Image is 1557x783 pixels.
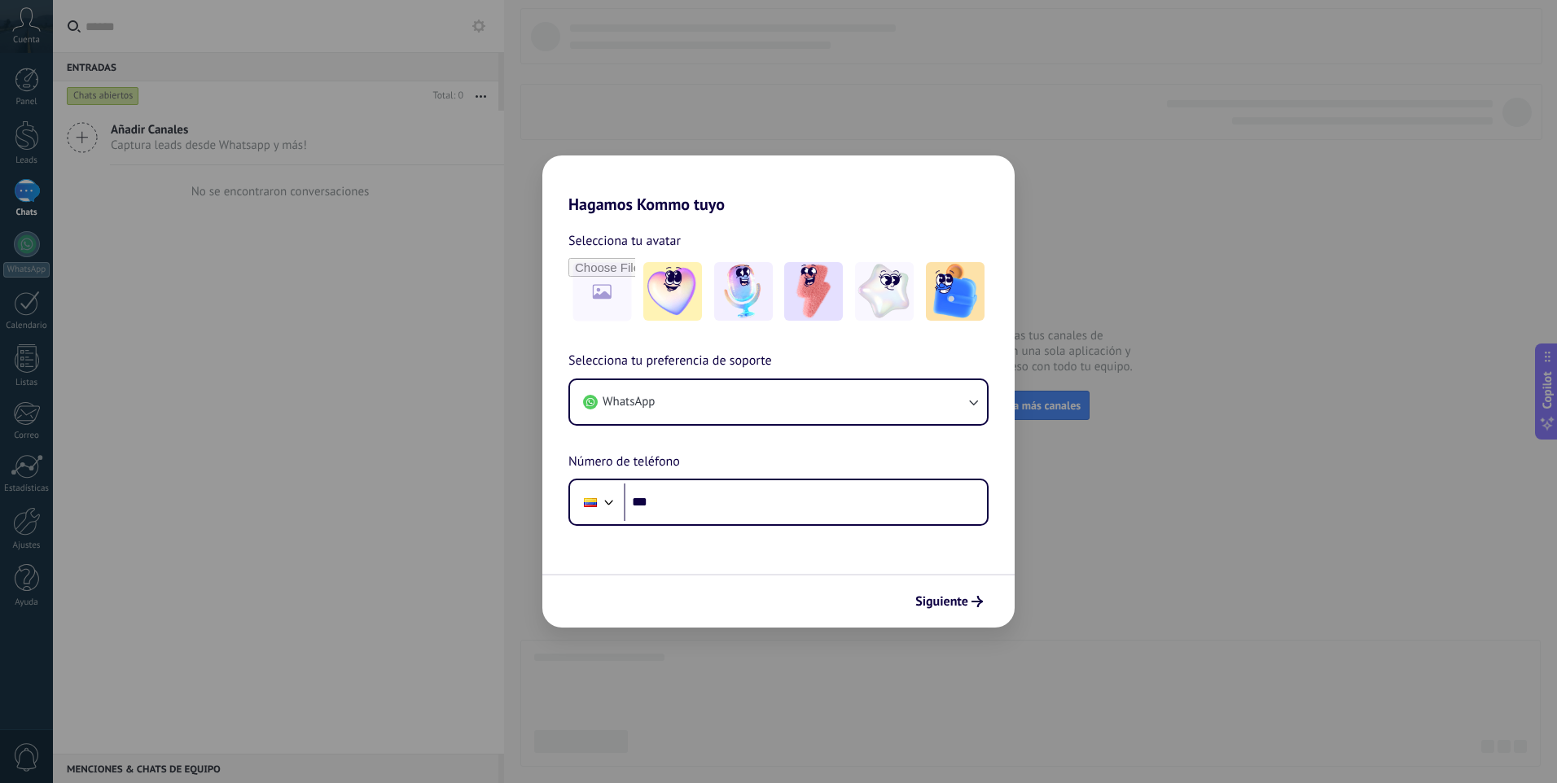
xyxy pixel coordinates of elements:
span: Selecciona tu avatar [568,230,681,252]
img: -1.jpeg [643,262,702,321]
img: -2.jpeg [714,262,773,321]
img: -3.jpeg [784,262,843,321]
button: WhatsApp [570,380,987,424]
span: Número de teléfono [568,452,680,473]
div: Colombia: + 57 [575,485,606,519]
button: Siguiente [908,588,990,615]
span: Selecciona tu preferencia de soporte [568,351,772,372]
span: WhatsApp [603,394,655,410]
h2: Hagamos Kommo tuyo [542,155,1015,214]
img: -5.jpeg [926,262,985,321]
img: -4.jpeg [855,262,914,321]
span: Siguiente [915,596,968,607]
